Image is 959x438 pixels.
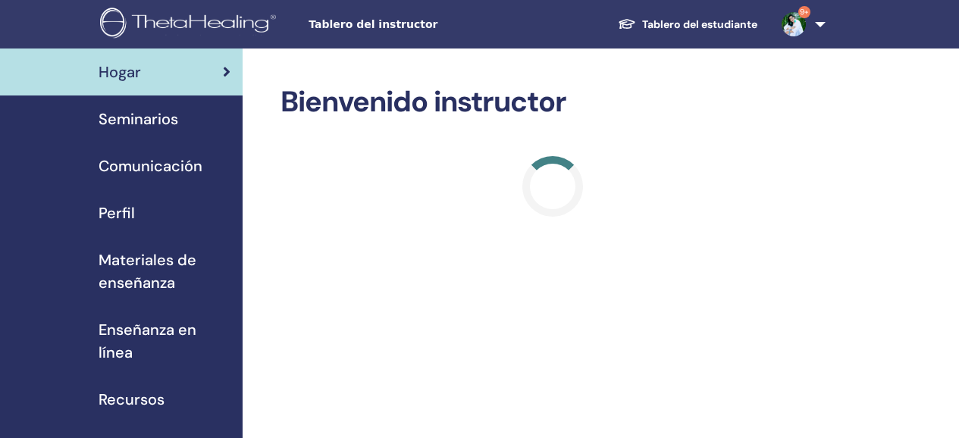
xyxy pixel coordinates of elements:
span: Enseñanza en línea [99,318,230,364]
span: Hogar [99,61,141,83]
span: Tablero del instructor [309,17,536,33]
img: default.jpg [782,12,806,36]
span: 9+ [798,6,810,18]
span: Recursos [99,388,165,411]
span: Seminarios [99,108,178,130]
span: Perfil [99,202,135,224]
a: Tablero del estudiante [606,11,769,39]
img: logo.png [100,8,281,42]
span: Materiales de enseñanza [99,249,230,294]
img: graduation-cap-white.svg [618,17,636,30]
span: Comunicación [99,155,202,177]
h2: Bienvenido instructor [280,85,826,120]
